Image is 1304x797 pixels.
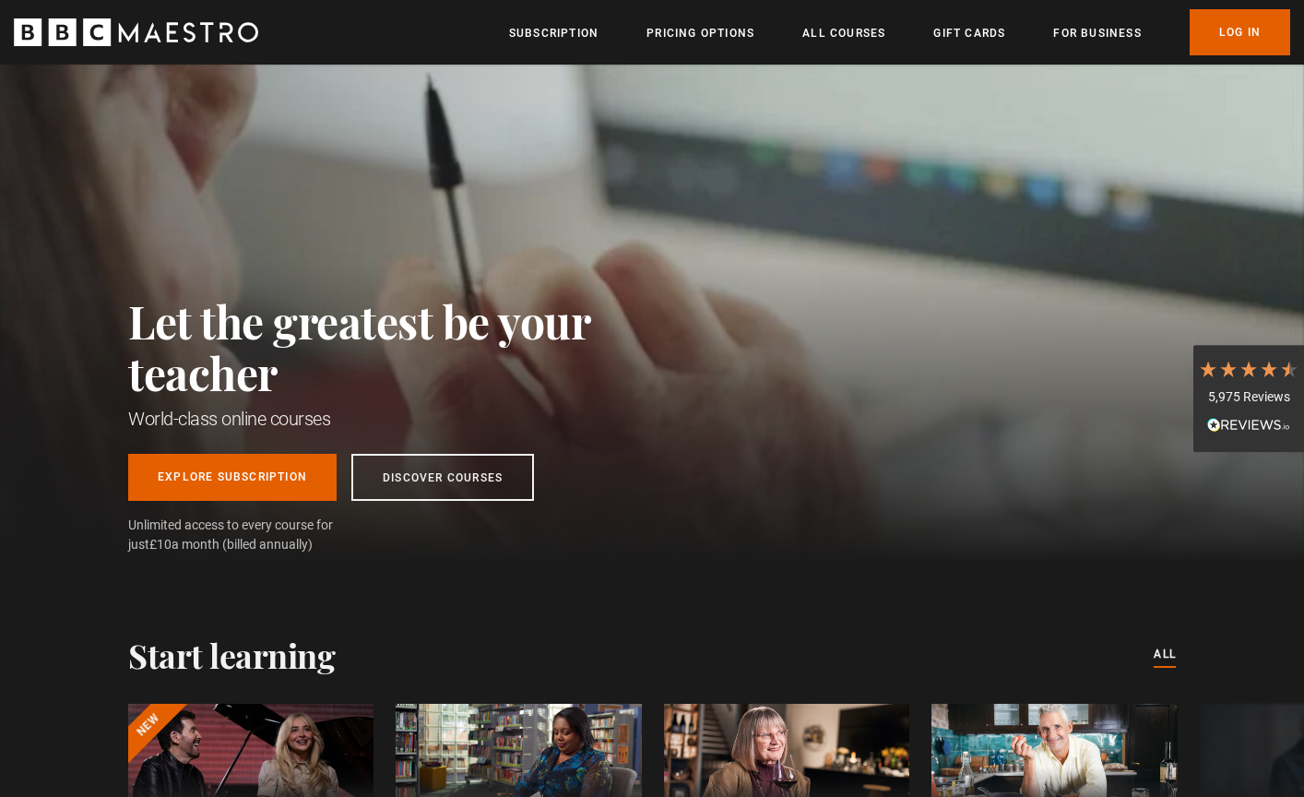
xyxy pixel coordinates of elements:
[509,24,599,42] a: Subscription
[351,454,534,501] a: Discover Courses
[646,24,754,42] a: Pricing Options
[509,9,1290,55] nav: Primary
[1207,418,1290,431] img: REVIEWS.io
[1190,9,1290,55] a: Log In
[1198,388,1299,407] div: 5,975 Reviews
[1198,416,1299,438] div: Read All Reviews
[1193,345,1304,452] div: 5,975 ReviewsRead All Reviews
[128,406,672,432] h1: World-class online courses
[128,454,337,501] a: Explore Subscription
[933,24,1005,42] a: Gift Cards
[128,295,672,398] h2: Let the greatest be your teacher
[149,537,172,552] span: £10
[1198,359,1299,379] div: 4.7 Stars
[128,636,335,674] h2: Start learning
[14,18,258,46] svg: BBC Maestro
[1154,645,1176,665] a: All
[128,516,377,554] span: Unlimited access to every course for just a month (billed annually)
[802,24,885,42] a: All Courses
[1053,24,1141,42] a: For business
